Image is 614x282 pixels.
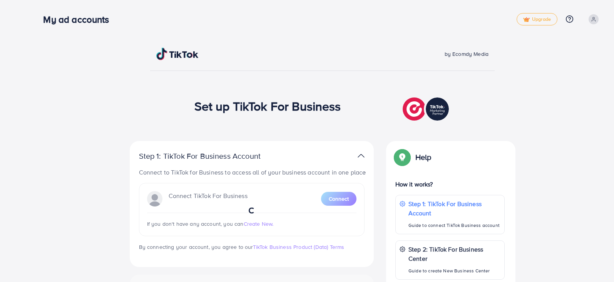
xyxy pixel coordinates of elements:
[523,17,530,22] img: tick
[523,17,551,22] span: Upgrade
[445,50,489,58] span: by Ecomdy Media
[358,150,365,161] img: TikTok partner
[517,13,557,25] a: tickUpgrade
[408,245,500,263] p: Step 2: TikTok For Business Center
[403,96,451,123] img: TikTok partner
[408,266,500,275] p: Guide to create New Business Center
[395,180,505,189] p: How it works?
[408,199,500,218] p: Step 1: TikTok For Business Account
[156,48,199,60] img: TikTok
[43,14,115,25] h3: My ad accounts
[139,151,285,161] p: Step 1: TikTok For Business Account
[194,99,341,113] h1: Set up TikTok For Business
[415,153,432,162] p: Help
[408,221,500,230] p: Guide to connect TikTok Business account
[395,150,409,164] img: Popup guide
